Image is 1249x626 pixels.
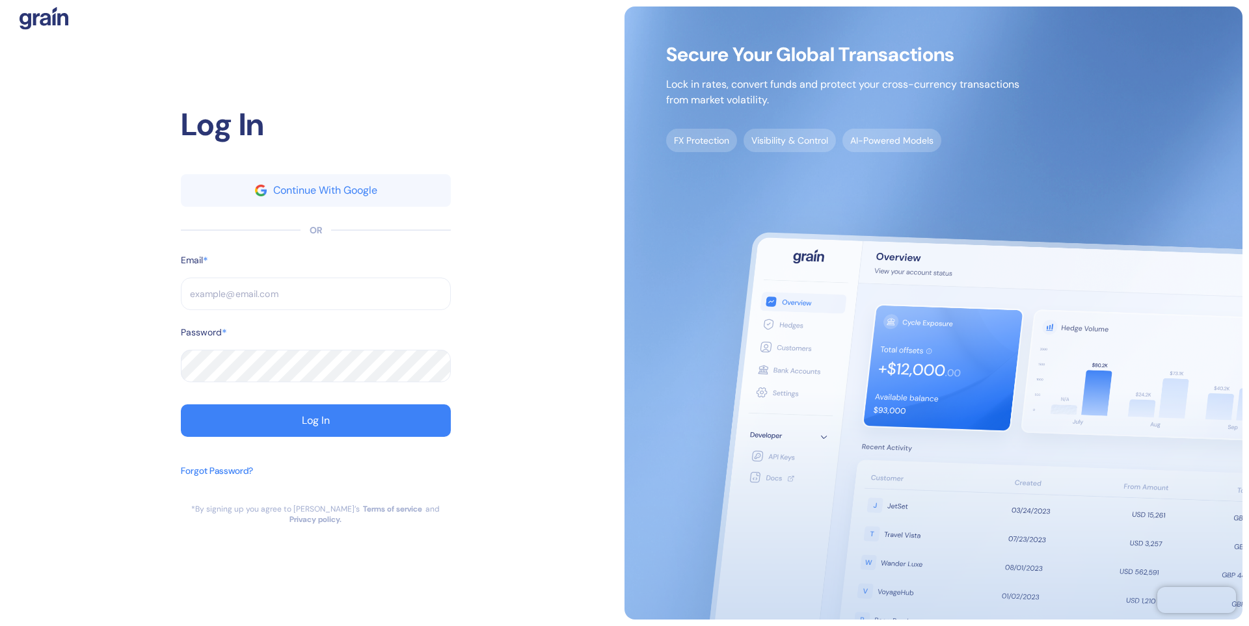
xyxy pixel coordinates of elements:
button: googleContinue With Google [181,174,451,207]
label: Email [181,254,203,267]
button: Forgot Password? [181,458,253,504]
p: Lock in rates, convert funds and protect your cross-currency transactions from market volatility. [666,77,1019,108]
input: example@email.com [181,278,451,310]
iframe: Chatra live chat [1157,587,1236,613]
div: OR [310,224,322,237]
span: Visibility & Control [744,129,836,152]
div: Log In [181,101,451,148]
a: Privacy policy. [289,514,342,525]
div: and [425,504,440,514]
span: FX Protection [666,129,737,152]
label: Password [181,326,222,339]
button: Log In [181,404,451,437]
img: logo [20,7,68,30]
div: Forgot Password? [181,464,253,478]
img: signup-main-image [624,7,1242,619]
div: *By signing up you agree to [PERSON_NAME]’s [191,504,360,514]
div: Continue With Google [273,185,377,196]
span: AI-Powered Models [842,129,941,152]
div: Log In [302,415,330,426]
span: Secure Your Global Transactions [666,48,1019,61]
a: Terms of service [363,504,422,514]
img: google [255,185,267,196]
